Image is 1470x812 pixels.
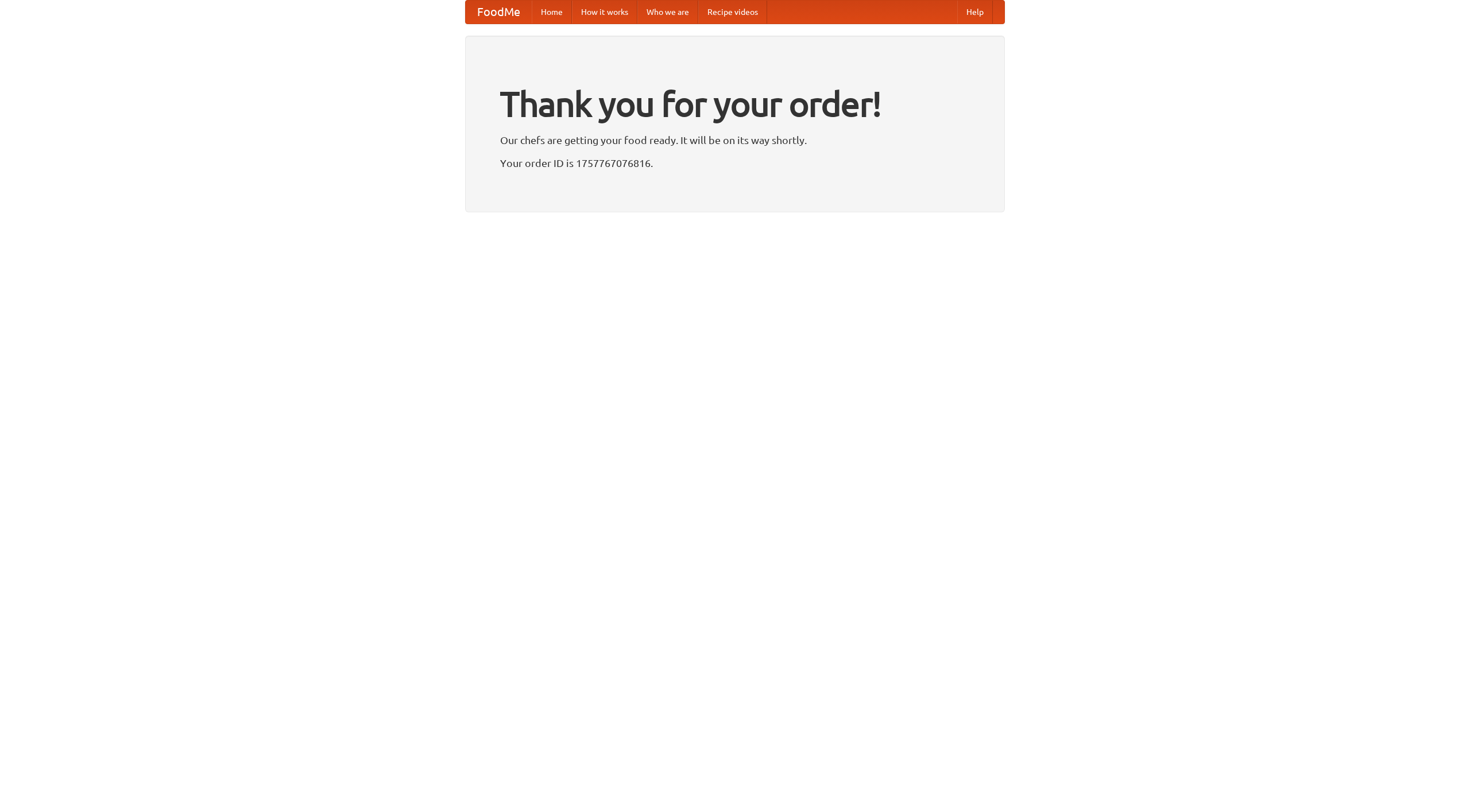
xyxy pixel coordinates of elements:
a: Who we are [637,1,698,24]
p: Our chefs are getting your food ready. It will be on its way shortly. [500,131,970,149]
a: FoodMe [466,1,532,24]
a: Help [957,1,993,24]
a: How it works [572,1,637,24]
a: Home [532,1,572,24]
p: Your order ID is 1757767076816. [500,154,970,172]
h1: Thank you for your order! [500,76,970,131]
a: Recipe videos [698,1,767,24]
